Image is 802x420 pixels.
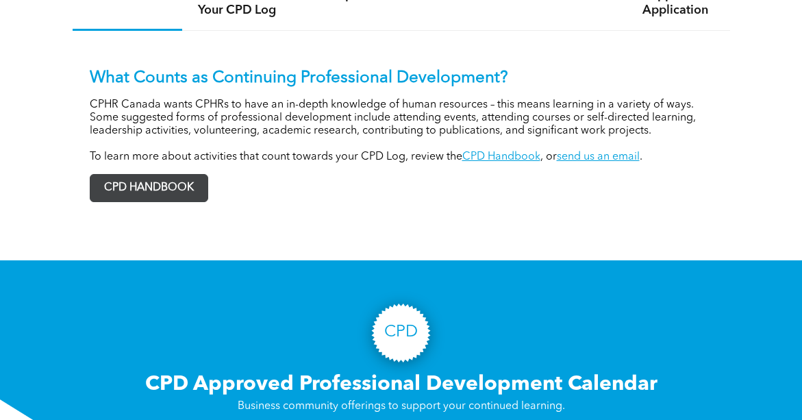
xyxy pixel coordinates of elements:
[384,323,418,343] h3: CPD
[90,99,713,138] p: CPHR Canada wants CPHRs to have an in-depth knowledge of human resources – this means learning in...
[557,151,640,162] a: send us an email
[145,374,657,395] span: CPD Approved Professional Development Calendar
[90,174,208,202] a: CPD HANDBOOK
[90,69,713,88] p: What Counts as Continuing Professional Development?
[90,175,208,201] span: CPD HANDBOOK
[462,151,540,162] a: CPD Handbook
[90,151,713,164] p: To learn more about activities that count towards your CPD Log, review the , or .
